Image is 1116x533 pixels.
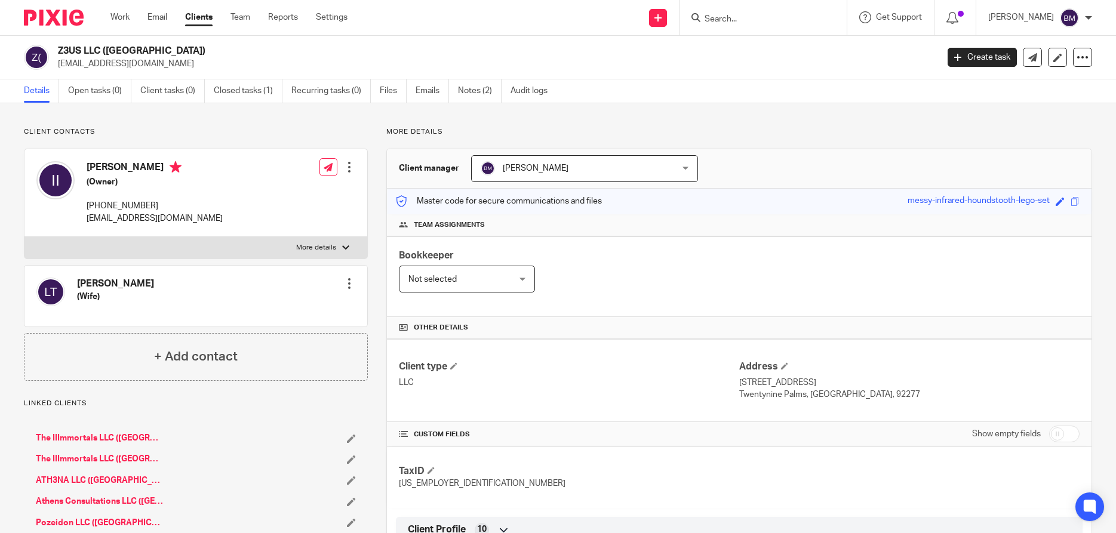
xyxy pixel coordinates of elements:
[24,45,49,70] img: svg%3E
[58,58,930,70] p: [EMAIL_ADDRESS][DOMAIN_NAME]
[68,79,131,103] a: Open tasks (0)
[77,291,154,303] h5: (Wife)
[408,275,457,284] span: Not selected
[87,200,223,212] p: [PHONE_NUMBER]
[739,377,1080,389] p: [STREET_ADDRESS]
[147,11,167,23] a: Email
[380,79,407,103] a: Files
[291,79,371,103] a: Recurring tasks (0)
[316,11,348,23] a: Settings
[230,11,250,23] a: Team
[140,79,205,103] a: Client tasks (0)
[399,251,454,260] span: Bookkeeper
[87,161,223,176] h4: [PERSON_NAME]
[185,11,213,23] a: Clients
[77,278,154,290] h4: [PERSON_NAME]
[87,212,223,224] p: [EMAIL_ADDRESS][DOMAIN_NAME]
[399,465,739,477] h4: TaxID
[214,79,282,103] a: Closed tasks (1)
[399,430,739,439] h4: CUSTOM FIELDS
[36,278,65,306] img: svg%3E
[481,161,495,175] img: svg%3E
[170,161,182,173] i: Primary
[511,79,557,103] a: Audit logs
[24,399,368,408] p: Linked clients
[416,79,449,103] a: Emails
[87,176,223,188] h5: (Owner)
[36,495,164,507] a: Athens Consultations LLC ([GEOGRAPHIC_DATA])
[36,432,164,444] a: The IIImmortals LLC ([GEOGRAPHIC_DATA])
[24,79,59,103] a: Details
[703,14,811,25] input: Search
[386,127,1092,137] p: More details
[1060,8,1079,27] img: svg%3E
[154,347,238,366] h4: + Add contact
[876,13,922,21] span: Get Support
[399,479,565,488] span: [US_EMPLOYER_IDENTIFICATION_NUMBER]
[739,361,1080,373] h4: Address
[414,323,468,332] span: Other details
[503,164,568,172] span: [PERSON_NAME]
[296,243,336,252] p: More details
[36,475,164,486] a: ATH3NA LLC ([GEOGRAPHIC_DATA])
[908,195,1050,208] div: messy-infrared-houndstooth-lego-set
[58,45,755,57] h2: Z3US LLC ([GEOGRAPHIC_DATA])
[414,220,485,230] span: Team assignments
[988,11,1054,23] p: [PERSON_NAME]
[24,10,84,26] img: Pixie
[399,162,459,174] h3: Client manager
[36,453,164,465] a: The IIImmortals LLC ([GEOGRAPHIC_DATA])
[458,79,502,103] a: Notes (2)
[268,11,298,23] a: Reports
[396,195,602,207] p: Master code for secure communications and files
[24,127,368,137] p: Client contacts
[399,361,739,373] h4: Client type
[972,428,1041,440] label: Show empty fields
[739,389,1080,400] p: Twentynine Palms, [GEOGRAPHIC_DATA], 92277
[110,11,130,23] a: Work
[948,48,1017,67] a: Create task
[36,161,75,199] img: svg%3E
[36,517,164,529] a: Pozeidon LLC ([GEOGRAPHIC_DATA])
[399,377,739,389] p: LLC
